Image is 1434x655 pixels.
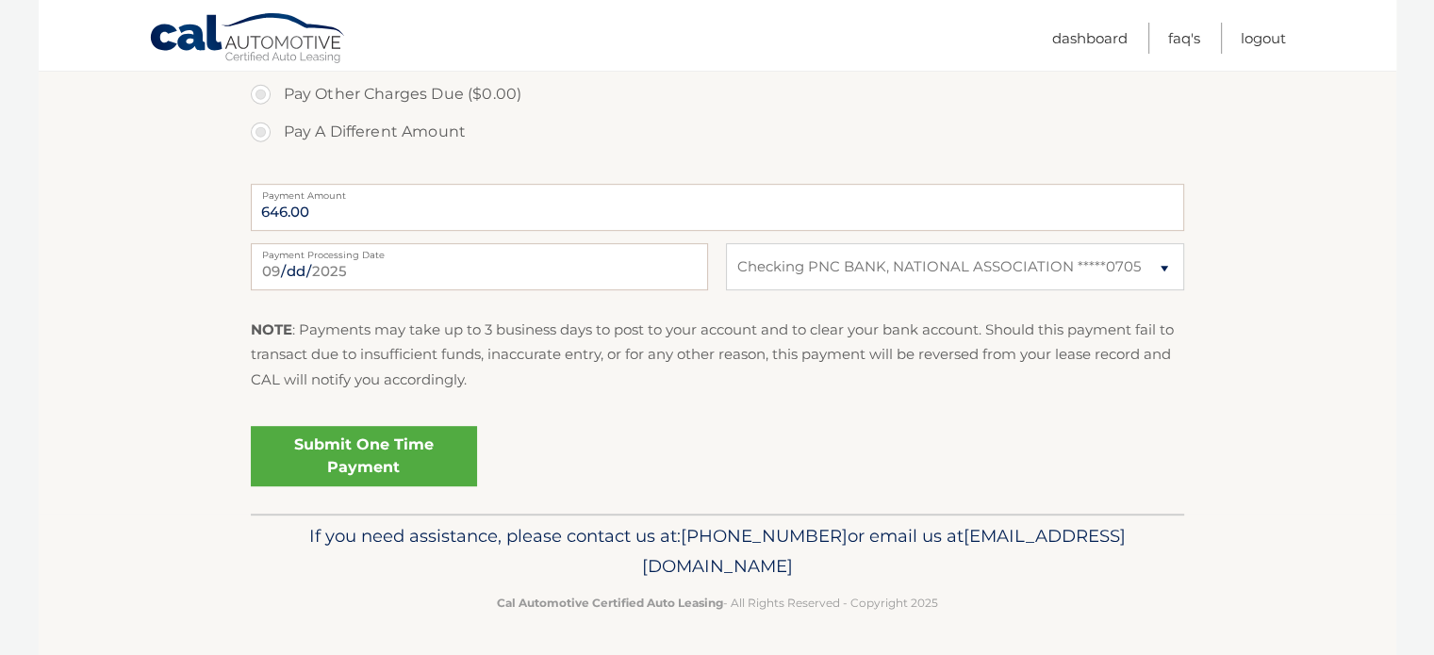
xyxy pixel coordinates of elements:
strong: Cal Automotive Certified Auto Leasing [497,596,723,610]
input: Payment Date [251,243,708,290]
p: : Payments may take up to 3 business days to post to your account and to clear your bank account.... [251,318,1184,392]
a: Dashboard [1052,23,1128,54]
p: If you need assistance, please contact us at: or email us at [263,521,1172,581]
span: [PHONE_NUMBER] [681,525,848,547]
strong: NOTE [251,320,292,338]
a: Logout [1241,23,1286,54]
input: Payment Amount [251,184,1184,231]
p: - All Rights Reserved - Copyright 2025 [263,593,1172,613]
label: Pay A Different Amount [251,113,1184,151]
a: Cal Automotive [149,12,347,67]
label: Pay Other Charges Due ($0.00) [251,75,1184,113]
a: Submit One Time Payment [251,426,477,486]
label: Payment Amount [251,184,1184,199]
a: FAQ's [1168,23,1200,54]
label: Payment Processing Date [251,243,708,258]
